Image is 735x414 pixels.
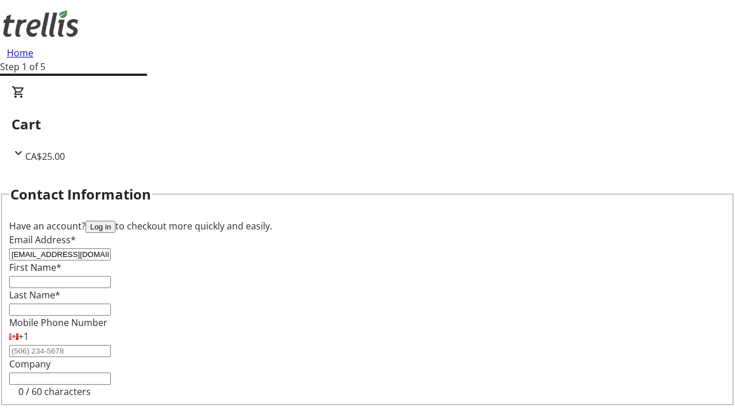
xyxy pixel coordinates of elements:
[9,219,726,233] div: Have an account? to checkout more quickly and easily.
[11,85,724,163] div: CartCA$25.00
[10,184,151,205] h2: Contact Information
[9,233,76,246] label: Email Address*
[9,261,61,274] label: First Name*
[86,221,115,233] button: Log in
[25,150,65,163] span: CA$25.00
[9,358,51,370] label: Company
[9,345,111,357] input: (506) 234-5678
[9,289,60,301] label: Last Name*
[9,316,107,329] label: Mobile Phone Number
[18,385,91,398] tr-character-limit: 0 / 60 characters
[11,114,724,135] h2: Cart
